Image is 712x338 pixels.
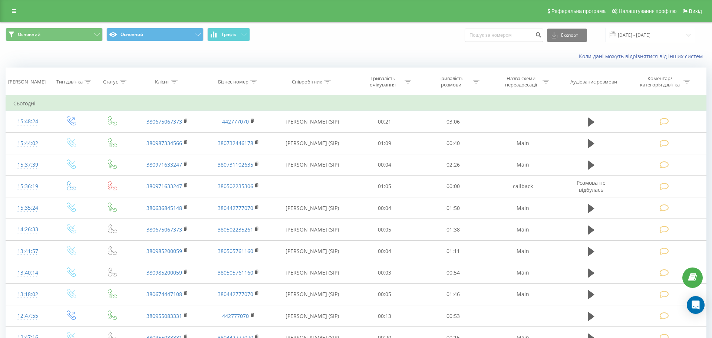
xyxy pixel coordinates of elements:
td: Main [487,219,558,240]
td: Main [487,197,558,219]
div: 15:44:02 [13,136,42,151]
div: Аудіозапис розмови [570,79,617,85]
td: [PERSON_NAME] (SIP) [274,197,350,219]
td: 00:00 [419,175,487,197]
a: 380985200059 [146,247,182,255]
button: Графік [207,28,250,41]
div: Бізнес номер [218,79,248,85]
td: 00:05 [350,283,419,305]
td: 03:06 [419,111,487,132]
td: 01:05 [350,175,419,197]
span: Основний [18,32,40,37]
td: Main [487,240,558,262]
td: 00:04 [350,197,419,219]
td: [PERSON_NAME] (SIP) [274,283,350,305]
td: 00:04 [350,154,419,175]
div: 14:26:33 [13,222,42,237]
td: Main [487,132,558,154]
div: 12:47:55 [13,309,42,323]
span: Реферальна програма [551,8,606,14]
div: 15:37:39 [13,158,42,172]
a: 380955083331 [146,312,182,319]
td: [PERSON_NAME] (SIP) [274,262,350,283]
div: Співробітник [292,79,322,85]
div: Тривалість розмови [431,75,471,88]
span: Вихід [689,8,702,14]
td: 01:11 [419,240,487,262]
span: Розмова не відбулась [577,179,606,193]
td: [PERSON_NAME] (SIP) [274,305,350,327]
td: 02:26 [419,154,487,175]
a: 442777070 [222,118,249,125]
a: 380674447108 [146,291,182,298]
td: Main [487,283,558,305]
td: Main [487,154,558,175]
a: 380971633247 [146,161,182,168]
div: Коментар/категорія дзвінка [638,75,682,88]
a: 380442777070 [218,291,253,298]
div: Тривалість очікування [363,75,403,88]
a: 380675067373 [146,226,182,233]
td: 00:04 [350,240,419,262]
div: 13:41:57 [13,244,42,259]
td: [PERSON_NAME] (SIP) [274,154,350,175]
td: 00:54 [419,262,487,283]
div: 15:35:24 [13,201,42,215]
td: [PERSON_NAME] (SIP) [274,219,350,240]
td: 00:13 [350,305,419,327]
td: callback [487,175,558,197]
td: 01:38 [419,219,487,240]
td: 00:03 [350,262,419,283]
div: 13:18:02 [13,287,42,302]
a: 380732446178 [218,140,253,147]
a: 380502235306 [218,183,253,190]
a: 380636845148 [146,204,182,211]
td: 00:40 [419,132,487,154]
td: [PERSON_NAME] (SIP) [274,132,350,154]
a: 380675067373 [146,118,182,125]
input: Пошук за номером [465,29,543,42]
td: 00:53 [419,305,487,327]
div: Статус [103,79,118,85]
a: 380987334566 [146,140,182,147]
td: [PERSON_NAME] (SIP) [274,240,350,262]
div: Клієнт [155,79,169,85]
span: Графік [222,32,236,37]
td: [PERSON_NAME] (SIP) [274,111,350,132]
td: 00:21 [350,111,419,132]
td: 01:50 [419,197,487,219]
a: 380505761160 [218,269,253,276]
div: Назва схеми переадресації [501,75,541,88]
div: Тип дзвінка [56,79,83,85]
span: Налаштування профілю [619,8,676,14]
div: 15:36:19 [13,179,42,194]
td: Main [487,262,558,283]
div: 13:40:14 [13,266,42,280]
td: Сьогодні [6,96,706,111]
button: Основний [6,28,103,41]
div: Open Intercom Messenger [687,296,705,314]
a: Коли дані можуть відрізнятися вiд інших систем [579,53,706,60]
td: 00:05 [350,219,419,240]
div: 15:48:24 [13,114,42,129]
button: Основний [106,28,204,41]
a: 380971633247 [146,183,182,190]
a: 380731102635 [218,161,253,168]
td: 01:46 [419,283,487,305]
div: [PERSON_NAME] [8,79,46,85]
a: 442777070 [222,312,249,319]
button: Експорт [547,29,587,42]
a: 380442777070 [218,204,253,211]
a: 380505761160 [218,247,253,255]
a: 380502235261 [218,226,253,233]
a: 380985200059 [146,269,182,276]
td: 01:09 [350,132,419,154]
